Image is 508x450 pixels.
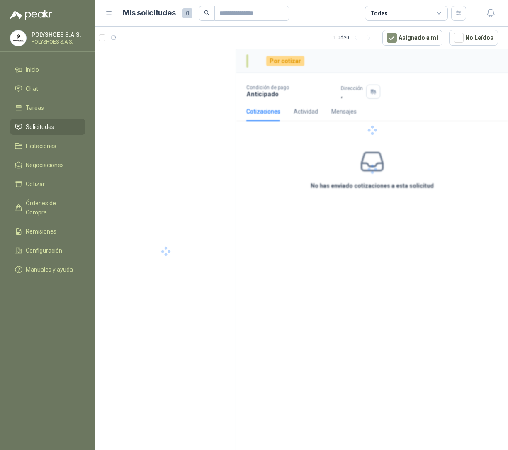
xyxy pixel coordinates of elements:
[10,243,85,258] a: Configuración
[10,262,85,277] a: Manuales y ayuda
[382,30,442,46] button: Asignado a mi
[26,180,45,189] span: Cotizar
[26,246,62,255] span: Configuración
[10,62,85,78] a: Inicio
[182,8,192,18] span: 0
[449,30,498,46] button: No Leídos
[26,265,73,274] span: Manuales y ayuda
[10,157,85,173] a: Negociaciones
[26,227,56,236] span: Remisiones
[26,84,38,93] span: Chat
[10,138,85,154] a: Licitaciones
[333,31,376,44] div: 1 - 0 de 0
[26,161,64,170] span: Negociaciones
[370,9,388,18] div: Todas
[26,122,54,131] span: Solicitudes
[10,224,85,239] a: Remisiones
[10,176,85,192] a: Cotizar
[10,30,26,46] img: Company Logo
[26,199,78,217] span: Órdenes de Compra
[26,141,56,151] span: Licitaciones
[10,119,85,135] a: Solicitudes
[204,10,210,16] span: search
[10,100,85,116] a: Tareas
[32,32,83,38] p: POLYSHOES S.A.S.
[10,195,85,220] a: Órdenes de Compra
[10,81,85,97] a: Chat
[26,65,39,74] span: Inicio
[10,10,52,20] img: Logo peakr
[32,39,83,44] p: POLYSHOES S.A.S.
[26,103,44,112] span: Tareas
[123,7,176,19] h1: Mis solicitudes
